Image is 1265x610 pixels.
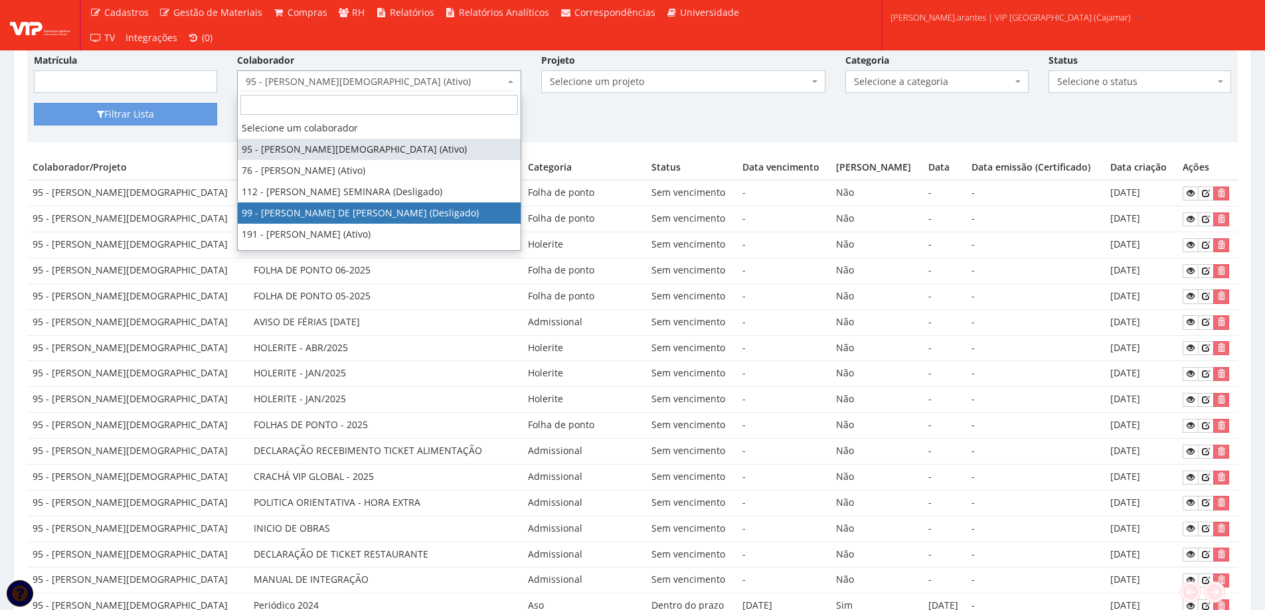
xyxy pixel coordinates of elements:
[646,464,736,490] td: Sem vencimento
[238,117,521,139] li: Selecione um colaborador
[523,206,647,232] td: Folha de ponto
[352,6,365,19] span: RH
[1105,516,1177,542] td: [DATE]
[523,309,647,335] td: Admissional
[248,516,523,542] td: INICIO DE OBRAS
[966,206,1105,232] td: -
[966,335,1105,361] td: -
[646,155,736,180] th: Status
[27,180,248,206] td: 95 - [PERSON_NAME][DEMOGRAPHIC_DATA]
[238,139,521,160] li: 95 - [PERSON_NAME][DEMOGRAPHIC_DATA] (Ativo)
[248,413,523,439] td: FOLHAS DE PONTO - 2025
[966,542,1105,568] td: -
[238,245,521,266] li: 126 - ALEX DO PRADO LUCINDO (Desligado)
[737,439,831,465] td: -
[966,413,1105,439] td: -
[246,75,505,88] span: 95 - ADRIANE NEVES JESUS (Ativo)
[1105,387,1177,413] td: [DATE]
[737,490,831,516] td: -
[923,309,966,335] td: -
[27,361,248,387] td: 95 - [PERSON_NAME][DEMOGRAPHIC_DATA]
[966,232,1105,258] td: -
[831,542,922,568] td: Não
[541,54,575,67] label: Projeto
[238,224,521,245] li: 191 - [PERSON_NAME] (Ativo)
[27,258,248,283] td: 95 - [PERSON_NAME][DEMOGRAPHIC_DATA]
[523,542,647,568] td: Admissional
[966,283,1105,309] td: -
[248,568,523,593] td: MANUAL DE INTEGRAÇÃO
[523,413,647,439] td: Folha de ponto
[1049,54,1078,67] label: Status
[646,516,736,542] td: Sem vencimento
[923,361,966,387] td: -
[27,155,248,180] th: Colaborador/Projeto
[890,11,1131,24] span: [PERSON_NAME].arantes | VIP [GEOGRAPHIC_DATA] (Cajamar)
[923,335,966,361] td: -
[831,439,922,465] td: Não
[737,516,831,542] td: -
[923,387,966,413] td: -
[27,232,248,258] td: 95 - [PERSON_NAME][DEMOGRAPHIC_DATA]
[831,387,922,413] td: Não
[966,490,1105,516] td: -
[923,206,966,232] td: -
[831,516,922,542] td: Não
[248,335,523,361] td: HOLERITE - ABR/2025
[523,516,647,542] td: Admissional
[845,54,889,67] label: Categoria
[831,232,922,258] td: Não
[237,54,294,67] label: Colaborador
[737,180,831,206] td: -
[523,568,647,593] td: Admissional
[923,232,966,258] td: -
[27,283,248,309] td: 95 - [PERSON_NAME][DEMOGRAPHIC_DATA]
[27,413,248,439] td: 95 - [PERSON_NAME][DEMOGRAPHIC_DATA]
[680,6,739,19] span: Universidade
[523,464,647,490] td: Admissional
[523,155,647,180] th: Categoria
[84,25,120,50] a: TV
[1105,309,1177,335] td: [DATE]
[27,439,248,465] td: 95 - [PERSON_NAME][DEMOGRAPHIC_DATA]
[27,387,248,413] td: 95 - [PERSON_NAME][DEMOGRAPHIC_DATA]
[541,70,825,93] span: Selecione um projeto
[966,516,1105,542] td: -
[523,180,647,206] td: Folha de ponto
[923,439,966,465] td: -
[831,568,922,593] td: Não
[737,283,831,309] td: -
[523,439,647,465] td: Admissional
[737,387,831,413] td: -
[27,309,248,335] td: 95 - [PERSON_NAME][DEMOGRAPHIC_DATA]
[248,309,523,335] td: AVISO DE FÉRIAS [DATE]
[523,232,647,258] td: Holerite
[646,568,736,593] td: Sem vencimento
[248,387,523,413] td: HOLERITE - JAN/2025
[737,258,831,283] td: -
[831,464,922,490] td: Não
[1105,413,1177,439] td: [DATE]
[966,155,1105,180] th: Data emissão (Certificado)
[737,568,831,593] td: -
[390,6,434,19] span: Relatórios
[923,413,966,439] td: -
[737,413,831,439] td: -
[1105,180,1177,206] td: [DATE]
[1105,542,1177,568] td: [DATE]
[966,439,1105,465] td: -
[646,232,736,258] td: Sem vencimento
[523,361,647,387] td: Holerite
[459,6,549,19] span: Relatórios Analíticos
[1057,75,1215,88] span: Selecione o status
[923,258,966,283] td: -
[646,258,736,283] td: Sem vencimento
[248,361,523,387] td: HOLERITE - JAN/2025
[831,309,922,335] td: Não
[27,568,248,593] td: 95 - [PERSON_NAME][DEMOGRAPHIC_DATA]
[104,31,115,44] span: TV
[1049,70,1232,93] span: Selecione o status
[854,75,1012,88] span: Selecione a categoria
[737,542,831,568] td: -
[923,490,966,516] td: -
